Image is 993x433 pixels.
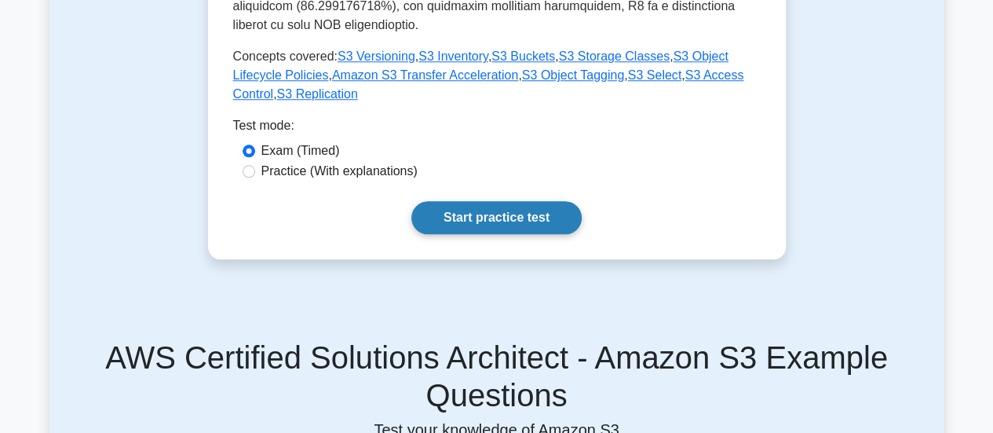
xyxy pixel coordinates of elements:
a: Start practice test [411,201,582,234]
a: S3 Replication [277,87,358,101]
label: Exam (Timed) [261,141,340,160]
label: Practice (With explanations) [261,162,418,181]
a: Amazon S3 Transfer Acceleration [332,68,518,82]
div: Test mode: [233,116,761,141]
a: S3 Versioning [338,50,415,63]
a: S3 Object Tagging [522,68,624,82]
a: S3 Buckets [491,50,555,63]
a: S3 Storage Classes [559,50,670,63]
h5: AWS Certified Solutions Architect - Amazon S3 Example Questions [59,339,935,414]
a: S3 Inventory [418,50,488,63]
a: S3 Select [628,68,681,82]
p: Concepts covered: , , , , , , , , , [233,47,761,104]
